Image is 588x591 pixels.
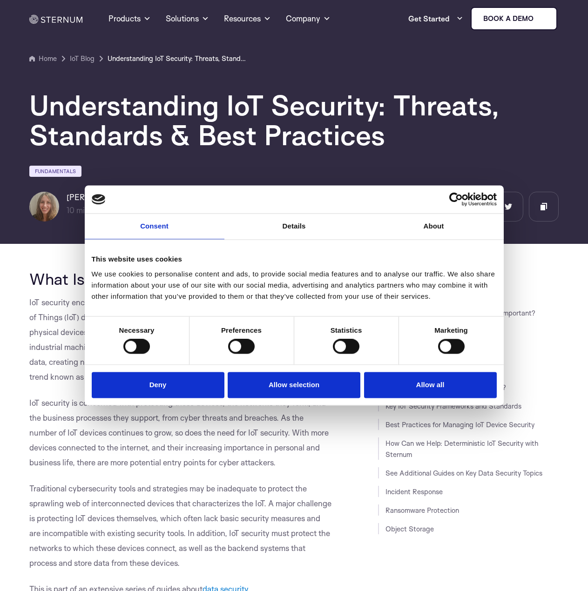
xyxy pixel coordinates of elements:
[385,469,542,477] a: See Additional Guides on Key Data Security Topics
[408,9,463,28] a: Get Started
[29,398,329,467] span: IoT security is concerned with protecting these devices, the networks they form, and the business...
[29,269,181,289] span: What Is IoT Security?
[286,2,331,35] a: Company
[92,194,106,204] img: logo
[108,53,247,64] a: Understanding IoT Security: Threats, Standards & Best Practices
[67,205,111,215] span: min read |
[434,326,468,334] strong: Marketing
[29,484,331,568] span: Traditional cybersecurity tools and strategies may be inadequate to protect the sprawling web of ...
[92,254,497,265] div: This website uses cookies
[108,2,151,35] a: Products
[385,487,443,496] a: Incident Response
[385,524,434,533] a: Object Storage
[537,15,545,22] img: sternum iot
[385,439,538,459] a: How Can we Help: Deterministic IoT Security with Sternum
[364,214,504,239] a: About
[385,506,459,515] a: Ransomware Protection
[364,372,497,398] button: Allow all
[221,326,262,334] strong: Preferences
[29,53,57,64] a: Home
[67,205,74,215] span: 10
[70,53,95,64] a: IoT Blog
[224,2,271,35] a: Resources
[29,166,81,177] a: Fundamentals
[85,214,224,239] a: Consent
[385,402,521,410] a: Key IoT Security Frameworks and Standards
[228,372,360,398] button: Allow selection
[331,326,362,334] strong: Statistics
[67,192,139,203] h6: [PERSON_NAME]
[29,297,326,382] span: IoT security encompasses the practices and technologies used to safeguard Internet of Things (IoT...
[92,269,497,302] div: We use cookies to personalise content and ads, to provide social media features and to analyse ou...
[119,326,155,334] strong: Necessary
[92,372,224,398] button: Deny
[471,7,557,30] a: Book a demo
[29,90,559,150] h1: Understanding IoT Security: Threats, Standards & Best Practices
[166,2,209,35] a: Solutions
[224,214,364,239] a: Details
[415,192,497,206] a: Usercentrics Cookiebot - opens in a new window
[29,192,59,222] img: Hadas Spektor
[385,420,534,429] a: Best Practices for Managing IoT Device Security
